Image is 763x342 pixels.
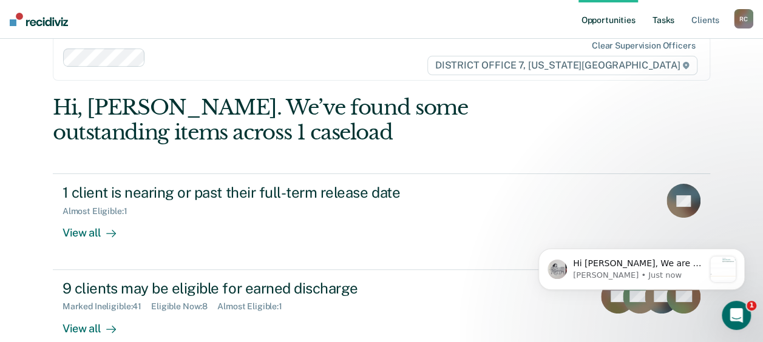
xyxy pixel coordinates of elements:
div: View all [63,312,131,335]
div: Almost Eligible : 1 [63,206,137,216]
div: R C [734,9,753,29]
div: Clear supervision officers [592,41,695,51]
span: DISTRICT OFFICE 7, [US_STATE][GEOGRAPHIC_DATA] [427,56,697,75]
button: RC [734,9,753,29]
iframe: Intercom live chat [722,301,751,330]
div: 9 clients may be eligible for earned discharge [63,280,489,297]
span: 1 [747,301,756,310]
a: 1 client is nearing or past their full-term release dateAlmost Eligible:1View all [53,173,710,269]
div: Hi, [PERSON_NAME]. We’ve found some outstanding items across 1 caseload [53,95,579,145]
iframe: Intercom notifications message [520,224,763,309]
div: 1 client is nearing or past their full-term release date [63,184,489,201]
img: Recidiviz [10,13,68,26]
div: View all [63,216,131,240]
div: Eligible Now : 8 [151,301,217,312]
div: Almost Eligible : 1 [217,301,292,312]
div: Marked Ineligible : 41 [63,301,151,312]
